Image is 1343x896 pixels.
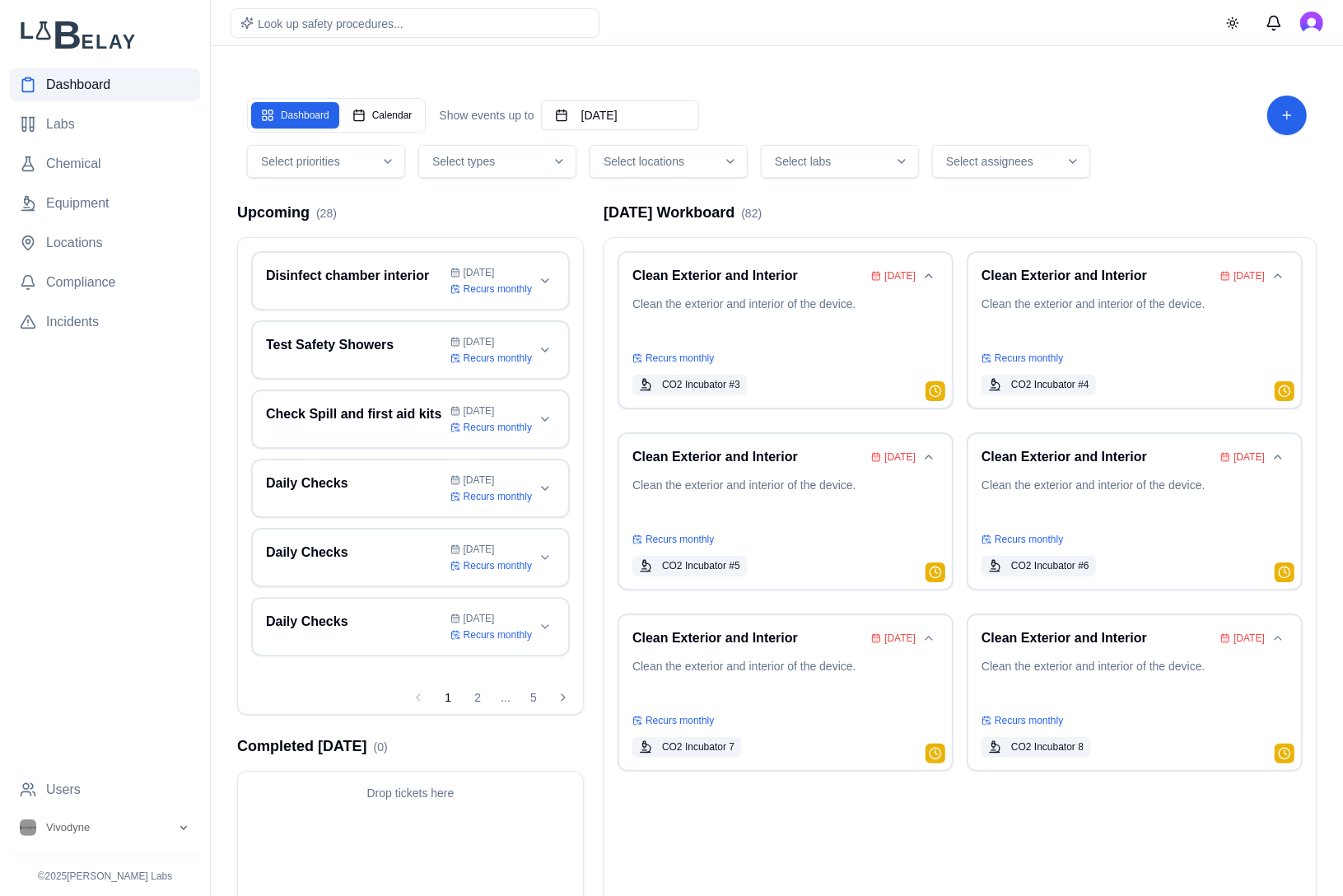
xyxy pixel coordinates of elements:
[261,153,340,170] span: Select priorities
[464,421,532,434] span: Recurs monthly
[464,628,532,642] span: Recurs monthly
[590,145,748,178] button: Select locations
[1300,12,1323,35] img: Lois Tolvinski
[520,684,547,711] button: 5
[775,153,831,170] span: Select labs
[251,459,570,518] div: Daily Checks[DATE]Recurs monthlyExpand card
[464,559,532,572] span: Recurs monthly
[266,612,444,632] h3: Daily Checks
[632,375,747,394] button: CO2 Incubator #3
[1257,7,1290,40] button: Messages
[10,187,200,220] a: Equipment
[46,194,110,213] span: Equipment
[10,266,200,299] a: Compliance
[439,107,534,124] span: Show events up to
[464,266,495,279] span: [DATE]
[10,813,200,842] button: Open organization switcher
[464,352,532,365] span: Recurs monthly
[464,490,532,503] span: Recurs monthly
[632,477,939,523] p: Clean the exterior and interior of the device.
[618,432,954,590] div: Clean Exterior and Interior[DATE]Collapse cardClean the exterior and interior of the device.Recur...
[982,556,1096,576] button: CO2 Incubator #6
[10,773,200,806] a: Users
[884,450,916,464] span: [DATE]
[632,628,865,648] h3: Clean Exterior and Interior
[464,543,495,556] span: [DATE]
[919,447,939,467] button: Collapse card
[541,100,699,130] button: [DATE]
[46,114,75,134] span: Labs
[251,597,570,656] div: Daily Checks[DATE]Recurs monthlyExpand card
[932,145,1090,178] button: Select assignees
[662,740,734,754] span: CO2 Incubator 7
[919,266,939,286] button: Collapse card
[646,352,714,365] span: Recurs monthly
[761,145,919,178] button: Select labs
[464,282,532,296] span: Recurs monthly
[10,306,200,338] a: Incidents
[884,269,916,282] span: [DATE]
[550,684,576,711] button: Next page
[604,201,762,224] h2: [DATE] Workboard
[982,628,1214,648] h3: Clean Exterior and Interior
[46,233,103,253] span: Locations
[237,201,337,224] h2: Upcoming
[995,714,1063,727] span: Recurs monthly
[1011,740,1084,754] span: CO2 Incubator 8
[10,870,200,883] p: © 2025 [PERSON_NAME] Labs
[632,737,741,757] button: CO2 Incubator 7
[251,390,570,449] div: Check Spill and first aid kits[DATE]Recurs monthlyExpand card
[251,528,570,587] div: Daily Checks[DATE]Recurs monthlyExpand card
[632,266,865,286] h3: Clean Exterior and Interior
[1267,96,1307,135] button: Add Task or Chemical Request
[46,273,115,292] span: Compliance
[535,271,555,291] button: Expand card
[982,447,1214,467] h3: Clean Exterior and Interior
[464,335,495,348] span: [DATE]
[10,108,200,141] a: Labs
[618,251,954,409] div: Clean Exterior and Interior[DATE]Collapse cardClean the exterior and interior of the device.Recur...
[982,658,1288,704] p: Clean the exterior and interior of the device.
[1233,632,1265,645] span: [DATE]
[46,75,110,95] span: Dashboard
[1268,447,1288,467] button: Collapse card
[266,474,444,493] h3: Daily Checks
[251,320,570,380] div: Test Safety Showers[DATE]Recurs monthlyExpand card
[967,251,1303,409] div: Clean Exterior and Interior[DATE]Collapse cardClean the exterior and interior of the device.Recur...
[343,102,422,128] button: Calendar
[20,819,36,836] img: Vivodyne
[995,533,1063,546] span: Recurs monthly
[10,68,200,101] a: Dashboard
[251,251,570,310] div: Disinfect chamber interior[DATE]Recurs monthlyExpand card
[251,785,570,801] p: Drop tickets here
[1268,628,1288,648] button: Collapse card
[10,147,200,180] a: Chemical
[464,474,495,487] span: [DATE]
[982,477,1288,523] p: Clean the exterior and interior of the device.
[535,617,555,637] button: Expand card
[632,556,747,576] button: CO2 Incubator #5
[967,614,1303,772] div: Clean Exterior and Interior[DATE]Collapse cardClean the exterior and interior of the device.Recur...
[418,145,576,178] button: Select types
[662,559,740,572] span: CO2 Incubator #5
[1300,12,1323,35] button: Open user button
[374,740,388,754] span: ( 0 )
[464,684,491,711] button: 2
[604,153,684,170] span: Select locations
[464,404,495,418] span: [DATE]
[535,548,555,567] button: Expand card
[464,612,495,625] span: [DATE]
[316,207,337,220] span: ( 28 )
[646,533,714,546] span: Recurs monthly
[967,432,1303,590] div: Clean Exterior and Interior[DATE]Collapse cardClean the exterior and interior of the device.Recur...
[266,404,444,424] h3: Check Spill and first aid kits
[884,632,916,645] span: [DATE]
[982,375,1096,394] button: CO2 Incubator #4
[535,340,555,360] button: Expand card
[258,17,403,30] span: Look up safety procedures...
[982,737,1090,757] button: CO2 Incubator 8
[646,714,714,727] span: Recurs monthly
[435,684,461,711] button: 1
[10,20,200,49] img: Lab Belay Logo
[1233,450,1265,464] span: [DATE]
